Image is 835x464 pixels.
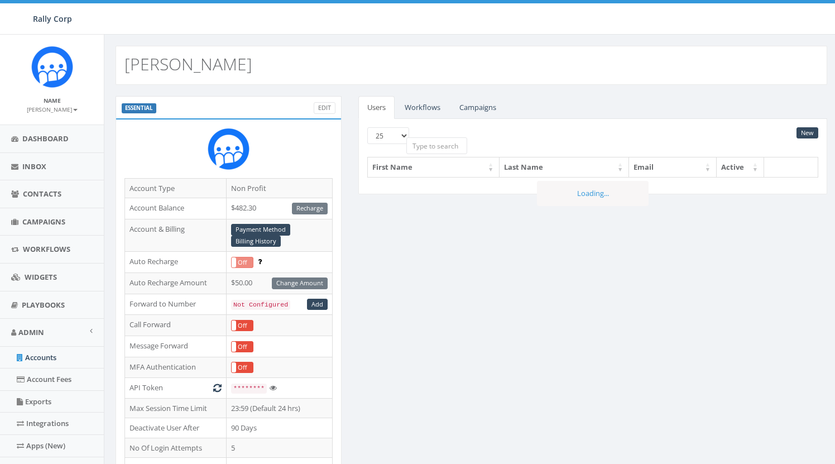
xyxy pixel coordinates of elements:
[231,224,290,236] a: Payment Method
[125,252,227,273] td: Auto Recharge
[25,272,57,282] span: Widgets
[125,418,227,438] td: Deactivate User After
[208,128,249,170] img: Rally_Corp_Icon_1.png
[122,103,156,113] label: ESSENTIAL
[27,104,78,114] a: [PERSON_NAME]
[125,357,227,378] td: MFA Authentication
[231,341,253,352] div: OnOff
[450,96,505,119] a: Campaigns
[226,398,332,418] td: 23:59 (Default 24 hrs)
[23,244,70,254] span: Workflows
[258,256,262,266] span: Enable to prevent campaign failure.
[226,438,332,458] td: 5
[368,157,500,177] th: First Name
[796,127,818,139] a: New
[125,315,227,336] td: Call Forward
[125,272,227,294] td: Auto Recharge Amount
[125,438,227,458] td: No Of Login Attempts
[22,133,69,143] span: Dashboard
[18,327,44,337] span: Admin
[232,321,253,331] label: Off
[314,102,335,114] a: Edit
[27,106,78,113] small: [PERSON_NAME]
[226,198,332,219] td: $482.30
[232,342,253,352] label: Off
[537,181,649,206] div: Loading...
[125,294,227,315] td: Forward to Number
[23,189,61,199] span: Contacts
[213,384,222,391] i: Generate New Token
[358,96,395,119] a: Users
[125,198,227,219] td: Account Balance
[125,219,227,252] td: Account & Billing
[231,362,253,373] div: OnOff
[231,300,290,310] code: Not Configured
[33,13,72,24] span: Rally Corp
[231,257,253,268] div: OnOff
[125,178,227,198] td: Account Type
[125,398,227,418] td: Max Session Time Limit
[717,157,764,177] th: Active
[500,157,629,177] th: Last Name
[231,320,253,331] div: OnOff
[124,55,252,73] h2: [PERSON_NAME]
[31,46,73,88] img: Icon_1.png
[396,96,449,119] a: Workflows
[44,97,61,104] small: Name
[22,300,65,310] span: Playbooks
[125,336,227,357] td: Message Forward
[307,299,328,310] a: Add
[22,161,46,171] span: Inbox
[226,418,332,438] td: 90 Days
[232,257,253,267] label: Off
[125,378,227,399] td: API Token
[232,362,253,372] label: Off
[22,217,65,227] span: Campaigns
[629,157,717,177] th: Email
[406,137,468,154] input: Type to search
[226,178,332,198] td: Non Profit
[231,236,281,247] a: Billing History
[226,272,332,294] td: $50.00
